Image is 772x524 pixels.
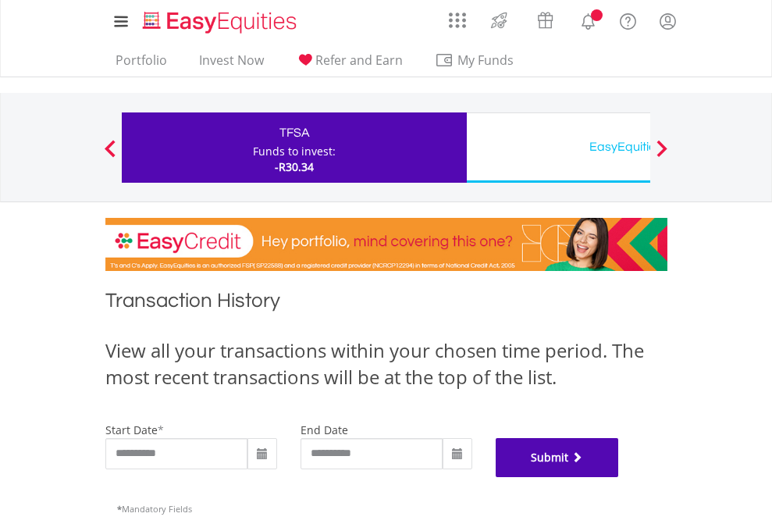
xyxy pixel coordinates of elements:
[315,52,403,69] span: Refer and Earn
[522,4,568,33] a: Vouchers
[105,218,667,271] img: EasyCredit Promotion Banner
[137,4,303,35] a: Home page
[109,52,173,77] a: Portfolio
[253,144,336,159] div: Funds to invest:
[105,287,667,322] h1: Transaction History
[105,422,158,437] label: start date
[105,337,667,391] div: View all your transactions within your chosen time period. The most recent transactions will be a...
[131,122,457,144] div: TFSA
[94,148,126,163] button: Previous
[532,8,558,33] img: vouchers-v2.svg
[193,52,270,77] a: Invest Now
[301,422,348,437] label: end date
[568,4,608,35] a: Notifications
[290,52,409,77] a: Refer and Earn
[608,4,648,35] a: FAQ's and Support
[496,438,619,477] button: Submit
[439,4,476,29] a: AppsGrid
[140,9,303,35] img: EasyEquities_Logo.png
[449,12,466,29] img: grid-menu-icon.svg
[117,503,192,515] span: Mandatory Fields
[486,8,512,33] img: thrive-v2.svg
[275,159,314,174] span: -R30.34
[646,148,678,163] button: Next
[648,4,688,38] a: My Profile
[435,50,537,70] span: My Funds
